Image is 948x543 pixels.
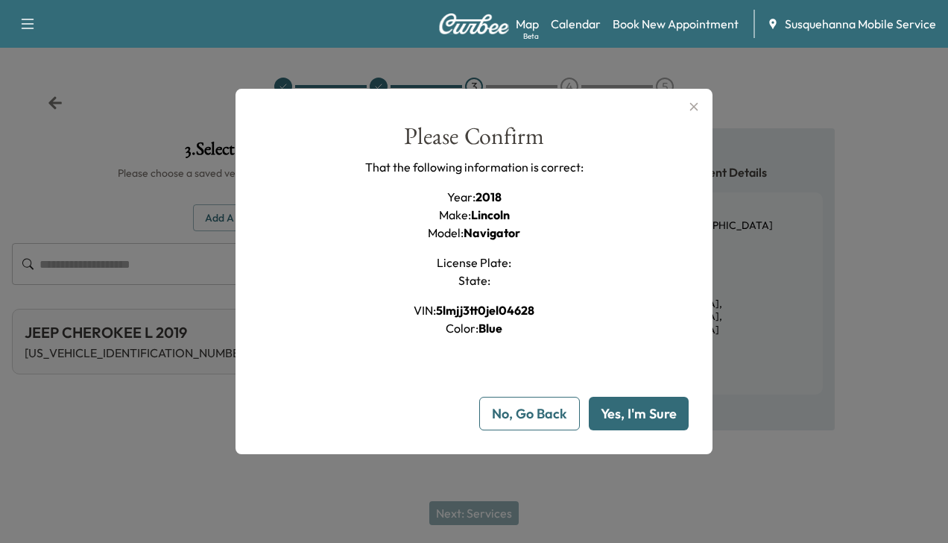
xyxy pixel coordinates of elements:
[464,225,520,240] span: Navigator
[785,15,936,33] span: Susquehanna Mobile Service
[437,254,511,271] h1: License Plate :
[458,271,490,289] h1: State :
[471,207,510,222] span: Lincoln
[404,125,544,158] div: Please Confirm
[589,397,689,430] button: Yes, I'm Sure
[613,15,739,33] a: Book New Appointment
[436,303,534,318] span: 5lmjj3tt0jel04628
[523,31,539,42] div: Beta
[479,397,580,430] button: No, Go Back
[551,15,601,33] a: Calendar
[447,188,502,206] h1: Year :
[438,13,510,34] img: Curbee Logo
[428,224,520,242] h1: Model :
[475,189,502,204] span: 2018
[439,206,510,224] h1: Make :
[365,158,584,176] p: That the following information is correct:
[414,301,534,319] h1: VIN :
[446,319,502,337] h1: Color :
[478,321,502,336] span: Blue
[516,15,539,33] a: MapBeta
